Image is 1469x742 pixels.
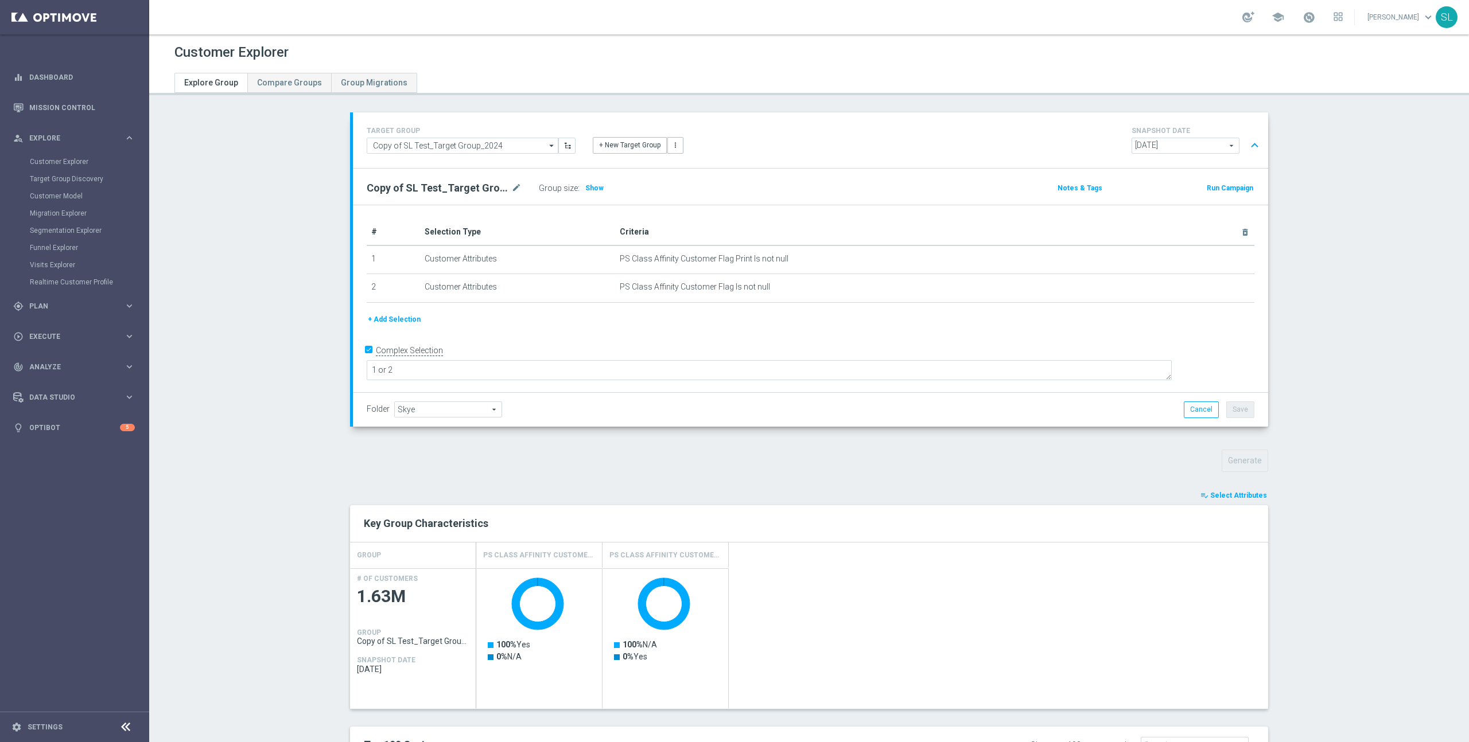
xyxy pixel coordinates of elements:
span: school [1272,11,1284,24]
a: [PERSON_NAME]keyboard_arrow_down [1366,9,1436,26]
button: + New Target Group [593,137,667,153]
span: 2025-09-29 [357,665,469,674]
h4: GROUP [357,545,381,565]
th: Selection Type [420,219,615,245]
a: Migration Explorer [30,209,119,218]
button: playlist_add_check Select Attributes [1199,489,1268,502]
span: Copy of SL Test_Target Group_2024 [357,636,469,646]
div: Mission Control [13,92,135,123]
div: Plan [13,301,124,311]
i: gps_fixed [13,301,24,311]
div: Realtime Customer Profile [30,274,148,291]
text: N/A [496,652,522,661]
h2: Copy of SL Test_Target Group_2024 [367,181,509,195]
div: Customer Model [30,188,148,205]
span: Show [585,184,604,192]
h4: TARGET GROUP [367,127,576,135]
input: Select Existing or Create New [367,138,558,154]
button: lightbulb Optibot 5 [13,423,135,432]
div: Optibot [13,412,135,443]
text: Yes [623,652,647,661]
th: # [367,219,420,245]
td: Customer Attributes [420,274,615,303]
h4: SNAPSHOT DATE [1132,127,1264,135]
button: + Add Selection [367,313,422,326]
span: Select Attributes [1210,491,1267,499]
span: Criteria [620,227,649,236]
span: Plan [29,303,124,310]
i: arrow_drop_down [546,138,558,153]
button: track_changes Analyze keyboard_arrow_right [13,362,135,372]
span: Execute [29,333,124,340]
div: Analyze [13,362,124,372]
span: 1.63M [357,585,469,608]
div: Visits Explorer [30,256,148,274]
i: play_circle_outline [13,331,24,342]
a: Settings [28,724,63,731]
button: expand_less [1246,135,1263,157]
i: settings [11,722,22,732]
button: Run Campaign [1206,182,1254,194]
td: Customer Attributes [420,245,615,274]
div: 5 [120,424,135,431]
i: person_search [13,133,24,143]
i: keyboard_arrow_right [124,392,135,403]
span: PS Class Affinity Customer Flag Print Is not null [620,254,788,264]
i: keyboard_arrow_right [124,300,135,311]
div: SL [1436,6,1458,28]
span: Group Migrations [341,78,407,87]
button: more_vert [667,137,683,153]
div: Data Studio [13,392,124,403]
tspan: 100% [623,640,643,649]
i: equalizer [13,72,24,83]
button: play_circle_outline Execute keyboard_arrow_right [13,332,135,341]
button: equalizer Dashboard [13,73,135,82]
i: more_vert [671,141,679,149]
span: Compare Groups [257,78,322,87]
div: Target Group Discovery [30,170,148,188]
a: Customer Explorer [30,157,119,166]
div: Data Studio keyboard_arrow_right [13,393,135,402]
i: lightbulb [13,423,24,433]
tspan: 0% [496,652,507,661]
i: mode_edit [511,181,522,195]
div: Explore [13,133,124,143]
div: Segmentation Explorer [30,222,148,239]
label: Group size [539,183,578,193]
div: Press SPACE to select this row. [350,568,476,709]
span: Explore [29,135,124,142]
tspan: 0% [623,652,634,661]
label: Folder [367,404,390,414]
h4: SNAPSHOT DATE [357,656,415,664]
div: gps_fixed Plan keyboard_arrow_right [13,302,135,311]
span: Explore Group [184,78,238,87]
a: Optibot [29,412,120,443]
span: PS Class Affinity Customer Flag Is not null [620,282,770,292]
i: track_changes [13,362,24,372]
div: Execute [13,331,124,342]
a: Target Group Discovery [30,174,119,183]
text: Yes [496,640,530,649]
span: Data Studio [29,394,124,401]
div: Press SPACE to select this row. [476,568,729,709]
td: 1 [367,245,420,274]
a: Mission Control [29,92,135,123]
a: Customer Model [30,192,119,201]
a: Visits Explorer [30,260,119,270]
text: N/A [623,640,657,649]
tspan: 100% [496,640,516,649]
label: : [578,183,580,193]
button: person_search Explore keyboard_arrow_right [13,134,135,143]
span: Analyze [29,364,124,370]
i: keyboard_arrow_right [124,331,135,342]
h4: PS Class Affinity Customer Flag Print [609,545,721,565]
ul: Tabs [174,73,417,93]
i: keyboard_arrow_right [124,361,135,372]
div: Dashboard [13,62,135,92]
h2: Key Group Characteristics [364,517,1254,530]
a: Funnel Explorer [30,243,119,252]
